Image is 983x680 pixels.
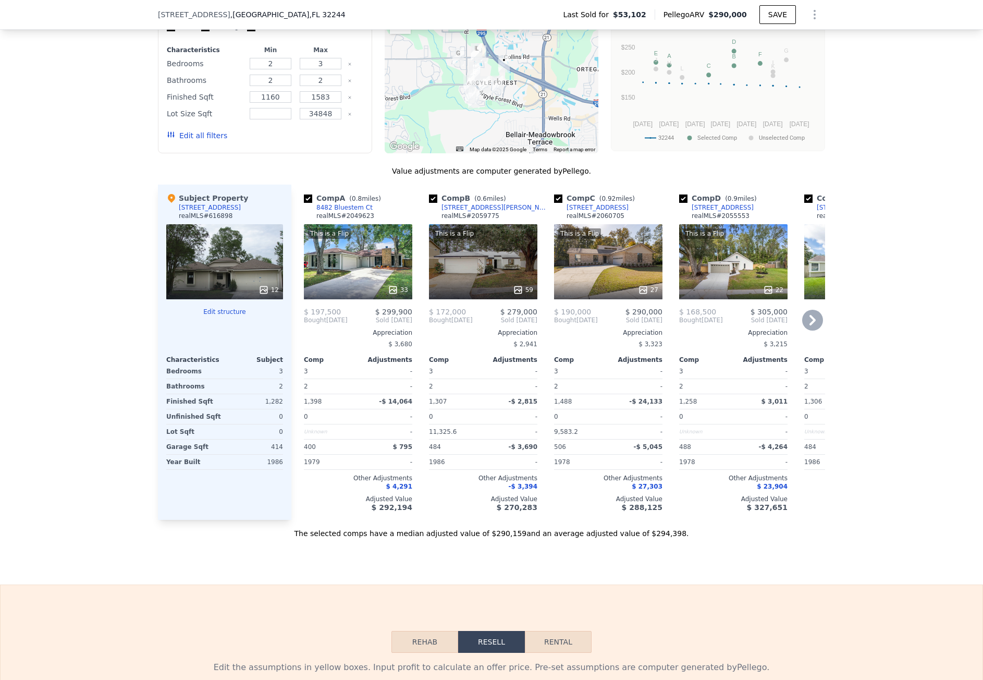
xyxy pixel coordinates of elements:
div: This is a Flip [683,228,726,239]
span: $ 288,125 [622,503,662,512]
div: Comp E [804,193,889,203]
div: [STREET_ADDRESS][PERSON_NAME] [817,203,925,212]
div: Adjustments [483,356,537,364]
span: Sold [DATE] [723,316,788,324]
div: 2 [679,379,731,394]
text: C [707,63,711,69]
div: Comp [304,356,358,364]
a: 8482 Bluestem Ct [304,203,373,212]
div: 8482 Bluestem Ct [316,203,373,212]
button: Clear [348,62,352,66]
div: Comp A [304,193,385,203]
div: Other Adjustments [804,474,913,482]
span: Bought [429,316,451,324]
div: 7038 Cane Grass Ln W [475,45,486,63]
span: [STREET_ADDRESS] [158,9,230,20]
span: $ 305,000 [751,308,788,316]
a: Report a map error [554,147,595,152]
text: 32244 [658,135,674,141]
div: - [485,379,537,394]
span: $ 795 [392,443,412,451]
span: 0.92 [601,195,616,202]
div: Other Adjustments [554,474,662,482]
div: Appreciation [679,329,788,337]
span: -$ 4,264 [759,443,788,451]
text: $150 [621,94,635,101]
div: 1978 [554,455,606,469]
div: Unknown [679,424,731,439]
div: This is a Flip [433,228,476,239]
span: $290,000 [708,10,747,19]
span: $ 2,941 [513,341,537,348]
span: 0 [804,413,808,420]
span: $ 23,904 [757,483,788,490]
button: Keyboard shortcuts [456,147,463,151]
span: ( miles) [721,195,760,202]
span: 9,583.2 [554,428,578,435]
div: - [610,364,662,379]
text: [DATE] [790,120,809,128]
span: 488 [679,443,691,451]
div: A chart. [618,18,818,149]
div: [STREET_ADDRESS][PERSON_NAME] [441,203,550,212]
div: - [360,364,412,379]
text: H [667,60,671,66]
div: 2 [804,379,856,394]
text: E [654,50,658,56]
div: [STREET_ADDRESS] [567,203,629,212]
div: 8032 Honeysuckle Ln [498,55,510,72]
div: Appreciation [554,329,662,337]
div: realMLS # 2055553 [692,212,749,220]
span: $ 327,651 [747,503,788,512]
text: I [772,59,774,66]
text: Unselected Comp [759,135,805,141]
div: realMLS # 616898 [179,212,232,220]
button: Edit all filters [167,130,227,141]
text: J [655,57,658,63]
text: B [732,53,736,59]
div: 6918 Coleus Ct [478,76,490,94]
div: 1978 [679,455,731,469]
div: This is a Flip [308,228,351,239]
span: $ 197,500 [304,308,341,316]
div: Unknown [804,424,856,439]
div: Bathrooms [166,379,223,394]
span: 1,307 [429,398,447,405]
div: Value adjustments are computer generated by Pellego . [158,166,825,176]
span: -$ 3,394 [509,483,537,490]
button: Clear [348,95,352,100]
div: realMLS # 2049623 [316,212,374,220]
div: 3 [227,364,283,379]
span: 1,306 [804,398,822,405]
span: $ 3,680 [388,341,412,348]
span: $ 3,323 [638,341,662,348]
div: - [735,409,788,424]
div: Comp C [554,193,639,203]
div: 6737 Newgate Cir E [492,76,503,93]
div: Min [248,46,293,54]
div: 414 [227,440,283,454]
div: Bedrooms [166,364,223,379]
text: A [667,53,671,59]
span: 11,325.6 [429,428,457,435]
span: 400 [304,443,316,451]
div: Adjustments [733,356,788,364]
text: Selected Comp [697,135,737,141]
div: Comp B [429,193,510,203]
span: $ 279,000 [500,308,537,316]
span: 484 [804,443,816,451]
div: [DATE] [679,316,723,324]
div: 22 [763,285,783,295]
div: Adjusted Value [304,495,412,503]
div: realMLS # 2060705 [567,212,624,220]
text: G [784,47,789,54]
span: , FL 32244 [309,10,345,19]
div: This is a Flip [558,228,601,239]
div: 33 [388,285,408,295]
div: [STREET_ADDRESS] [179,203,241,212]
span: 0.8 [352,195,362,202]
text: F [758,51,762,57]
button: Show Options [804,4,825,25]
div: Unknown [304,424,356,439]
text: $250 [621,44,635,51]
